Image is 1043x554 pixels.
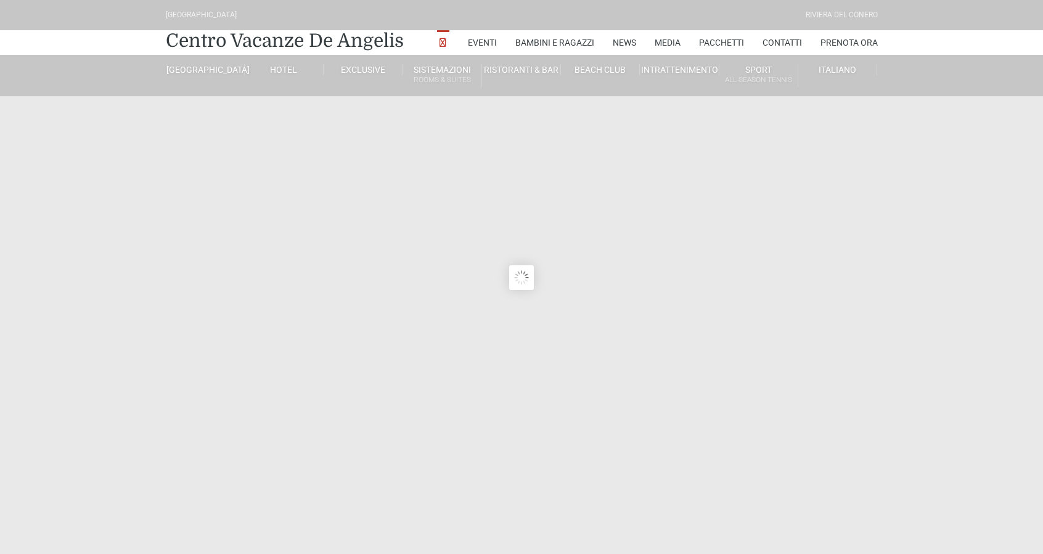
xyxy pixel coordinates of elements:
[806,9,878,21] div: Riviera Del Conero
[403,74,481,86] small: Rooms & Suites
[820,30,878,55] a: Prenota Ora
[245,64,324,75] a: Hotel
[819,65,856,75] span: Italiano
[468,30,497,55] a: Eventi
[719,64,798,87] a: SportAll Season Tennis
[561,64,640,75] a: Beach Club
[403,64,481,87] a: SistemazioniRooms & Suites
[763,30,802,55] a: Contatti
[166,64,245,75] a: [GEOGRAPHIC_DATA]
[655,30,681,55] a: Media
[613,30,636,55] a: News
[699,30,744,55] a: Pacchetti
[719,74,798,86] small: All Season Tennis
[324,64,403,75] a: Exclusive
[640,64,719,75] a: Intrattenimento
[166,28,404,53] a: Centro Vacanze De Angelis
[166,9,237,21] div: [GEOGRAPHIC_DATA]
[515,30,594,55] a: Bambini e Ragazzi
[482,64,561,75] a: Ristoranti & Bar
[798,64,877,75] a: Italiano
